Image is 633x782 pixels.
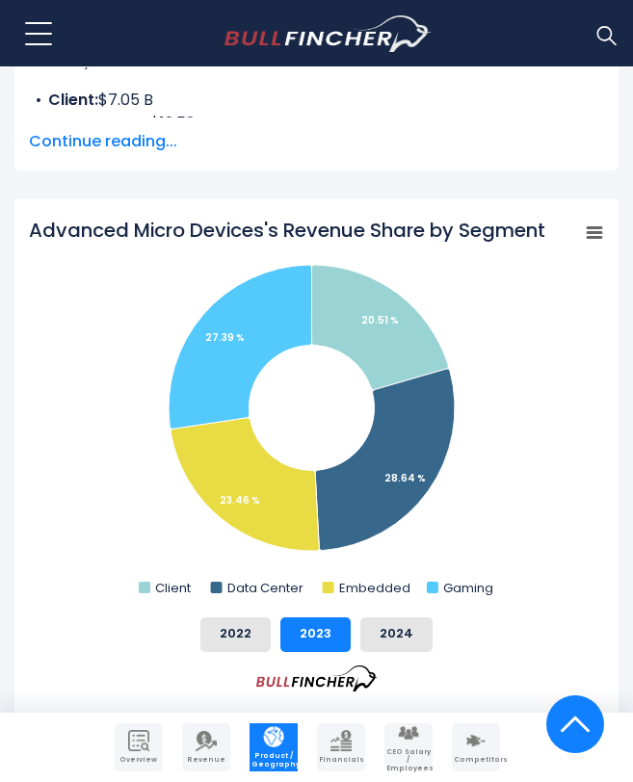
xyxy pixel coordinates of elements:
tspan: 23.46 % [220,493,260,508]
span: Competitors [454,756,498,764]
li: $12.58 B [29,112,604,135]
span: Financials [319,756,363,764]
button: 2024 [360,617,433,652]
tspan: 28.64 % [384,471,426,485]
span: Continue reading... [29,130,604,153]
text: Data Center [227,579,303,597]
a: Company Revenue [182,723,230,771]
button: 2023 [280,617,351,652]
a: Go to homepage [224,15,432,52]
a: Company Product/Geography [250,723,298,771]
li: $7.05 B [29,89,604,112]
button: 2022 [200,617,271,652]
a: Company Employees [384,723,433,771]
tspan: 20.51 % [361,313,399,327]
b: Data Center: [48,112,150,134]
span: Revenue [184,756,228,764]
tspan: Advanced Micro Devices's Revenue Share by Segment [29,217,545,244]
svg: Advanced Micro Devices's Revenue Share by Segment [29,217,604,602]
span: CEO Salary / Employees [386,748,431,772]
text: Embedded [339,579,410,597]
tspan: 27.39 % [205,330,245,345]
text: Gaming [443,579,493,597]
span: Overview [117,756,161,764]
b: Client: [48,89,98,111]
a: Company Competitors [452,723,500,771]
a: Company Overview [115,723,163,771]
span: Product / Geography [251,752,296,769]
a: Company Financials [317,723,365,771]
text: Client [155,579,191,597]
img: bullfincher logo [224,15,432,52]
